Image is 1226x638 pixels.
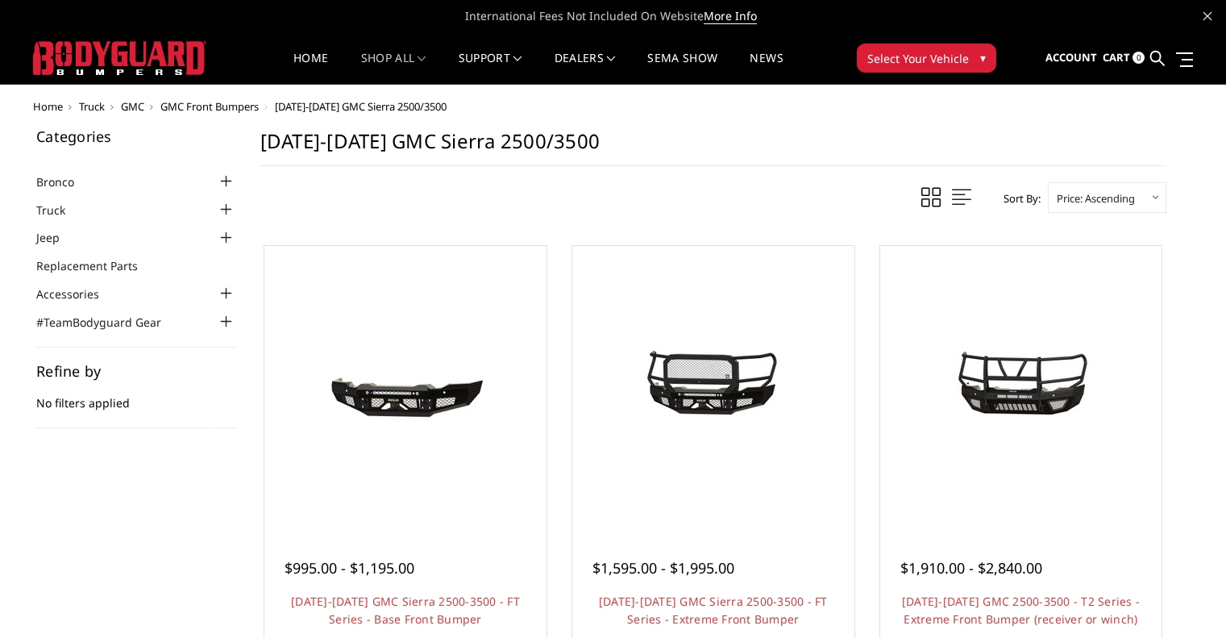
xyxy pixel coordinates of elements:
[268,250,542,524] a: 2020-2023 GMC Sierra 2500-3500 - FT Series - Base Front Bumper 2020-2023 GMC Sierra 2500-3500 - F...
[459,52,522,84] a: Support
[285,558,414,578] span: $995.00 - $1,195.00
[36,364,236,428] div: No filters applied
[36,257,158,274] a: Replacement Parts
[891,326,1149,448] img: 2020-2023 GMC 2500-3500 - T2 Series - Extreme Front Bumper (receiver or winch)
[1045,36,1097,80] a: Account
[36,129,236,144] h5: Categories
[33,41,206,75] img: BODYGUARD BUMPERS
[36,229,80,246] a: Jeep
[750,52,783,84] a: News
[647,52,717,84] a: SEMA Show
[704,8,757,24] a: More Info
[1132,52,1145,64] span: 0
[1045,50,1097,65] span: Account
[36,173,94,190] a: Bronco
[293,52,328,84] a: Home
[361,52,426,84] a: shop all
[902,594,1140,627] a: [DATE]-[DATE] GMC 2500-3500 - T2 Series - Extreme Front Bumper (receiver or winch)
[1103,50,1130,65] span: Cart
[260,129,1166,166] h1: [DATE]-[DATE] GMC Sierra 2500/3500
[995,186,1041,211] label: Sort By:
[884,250,1158,524] a: 2020-2023 GMC 2500-3500 - T2 Series - Extreme Front Bumper (receiver or winch) 2020-2023 GMC 2500...
[980,49,986,66] span: ▾
[1103,36,1145,80] a: Cart 0
[79,99,105,114] a: Truck
[33,99,63,114] a: Home
[160,99,259,114] a: GMC Front Bumpers
[275,99,447,114] span: [DATE]-[DATE] GMC Sierra 2500/3500
[900,558,1042,578] span: $1,910.00 - $2,840.00
[576,250,850,524] a: 2020-2023 GMC Sierra 2500-3500 - FT Series - Extreme Front Bumper 2020-2023 GMC Sierra 2500-3500 ...
[599,594,828,627] a: [DATE]-[DATE] GMC Sierra 2500-3500 - FT Series - Extreme Front Bumper
[555,52,616,84] a: Dealers
[592,558,734,578] span: $1,595.00 - $1,995.00
[291,594,520,627] a: [DATE]-[DATE] GMC Sierra 2500-3500 - FT Series - Base Front Bumper
[36,364,236,378] h5: Refine by
[36,202,85,219] a: Truck
[121,99,144,114] a: GMC
[857,44,996,73] button: Select Your Vehicle
[36,314,181,331] a: #TeamBodyguard Gear
[36,286,119,302] a: Accessories
[867,50,969,67] span: Select Your Vehicle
